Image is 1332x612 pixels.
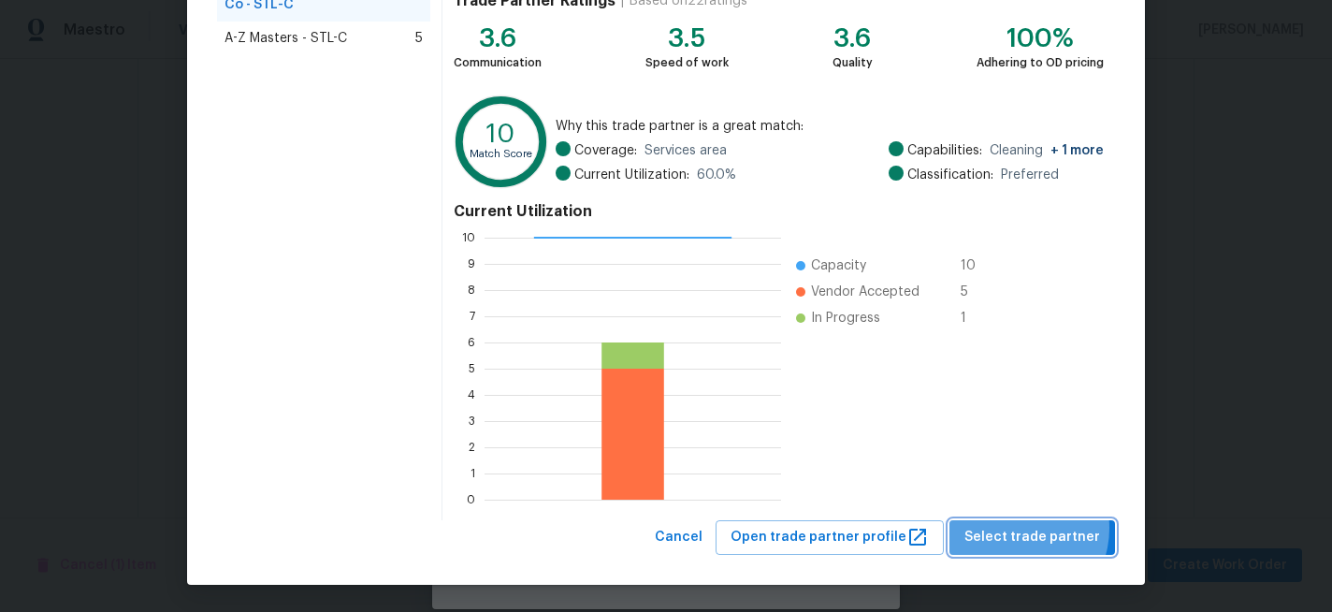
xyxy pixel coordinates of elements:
[224,29,347,48] span: A-Z Masters - STL-C
[470,311,475,322] text: 7
[468,389,475,401] text: 4
[811,283,919,301] span: Vendor Accepted
[977,53,1104,72] div: Adhering to OD pricing
[469,415,475,427] text: 3
[697,166,736,184] span: 60.0 %
[468,284,475,296] text: 8
[990,141,1104,160] span: Cleaning
[1050,144,1104,157] span: + 1 more
[454,202,1104,221] h4: Current Utilization
[811,309,880,328] span: In Progress
[574,166,689,184] span: Current Utilization:
[471,468,475,479] text: 1
[468,258,475,270] text: 9
[907,141,982,160] span: Capabilities:
[731,526,929,549] span: Open trade partner profile
[574,141,637,160] span: Coverage:
[415,29,423,48] span: 5
[467,494,475,505] text: 0
[469,442,475,453] text: 2
[961,283,991,301] span: 5
[832,53,873,72] div: Quality
[454,29,542,48] div: 3.6
[454,53,542,72] div: Communication
[964,526,1100,549] span: Select trade partner
[645,29,729,48] div: 3.5
[644,141,727,160] span: Services area
[811,256,866,275] span: Capacity
[556,117,1104,136] span: Why this trade partner is a great match:
[1001,166,1059,184] span: Preferred
[949,520,1115,555] button: Select trade partner
[486,121,515,147] text: 10
[655,526,702,549] span: Cancel
[462,232,475,243] text: 10
[647,520,710,555] button: Cancel
[832,29,873,48] div: 3.6
[961,256,991,275] span: 10
[469,363,475,374] text: 5
[468,337,475,348] text: 6
[961,309,991,328] span: 1
[977,29,1104,48] div: 100%
[645,53,729,72] div: Speed of work
[716,520,944,555] button: Open trade partner profile
[907,166,993,184] span: Classification:
[470,149,532,159] text: Match Score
